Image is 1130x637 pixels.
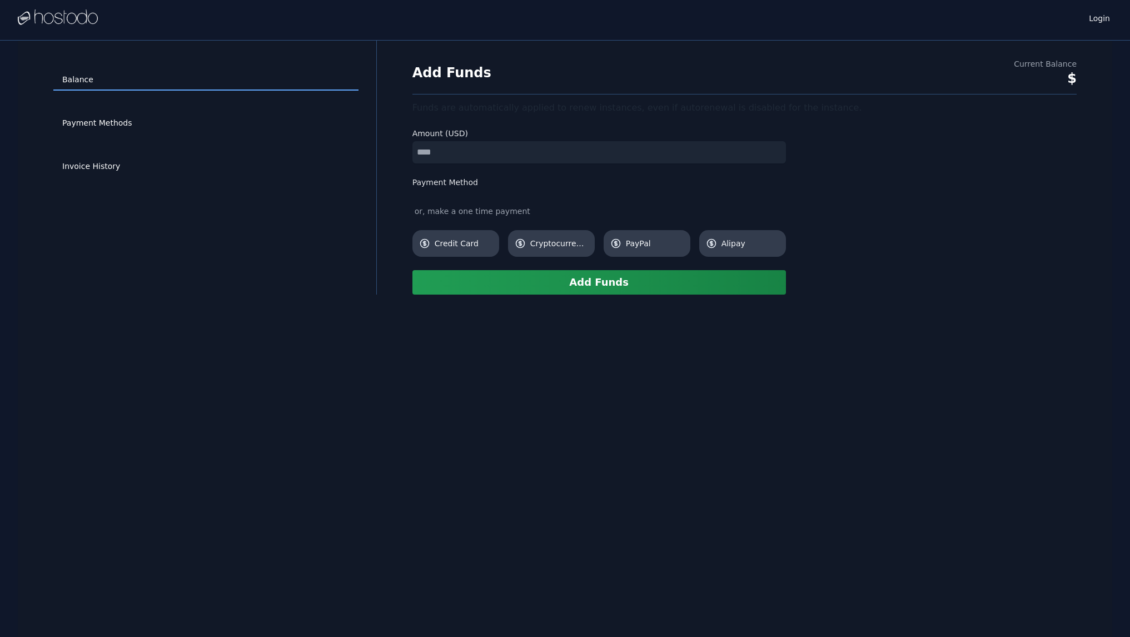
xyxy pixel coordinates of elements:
label: Amount (USD) [412,128,786,139]
img: Logo [18,9,98,26]
span: Cryptocurrency [530,238,588,249]
div: Funds are automatically applied to renew instances, even if autorenewal is disabled for the insta... [412,101,1077,115]
label: Payment Method [412,177,786,188]
span: PayPal [626,238,684,249]
span: Alipay [721,238,779,249]
span: Credit Card [435,238,492,249]
button: Add Funds [412,270,786,295]
a: Login [1087,11,1112,24]
div: or, make a one time payment [412,206,786,217]
div: $ [1014,69,1077,87]
a: Payment Methods [53,113,359,134]
a: Balance [53,69,359,91]
a: Invoice History [53,156,359,177]
h1: Add Funds [412,64,491,82]
div: Current Balance [1014,58,1077,69]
